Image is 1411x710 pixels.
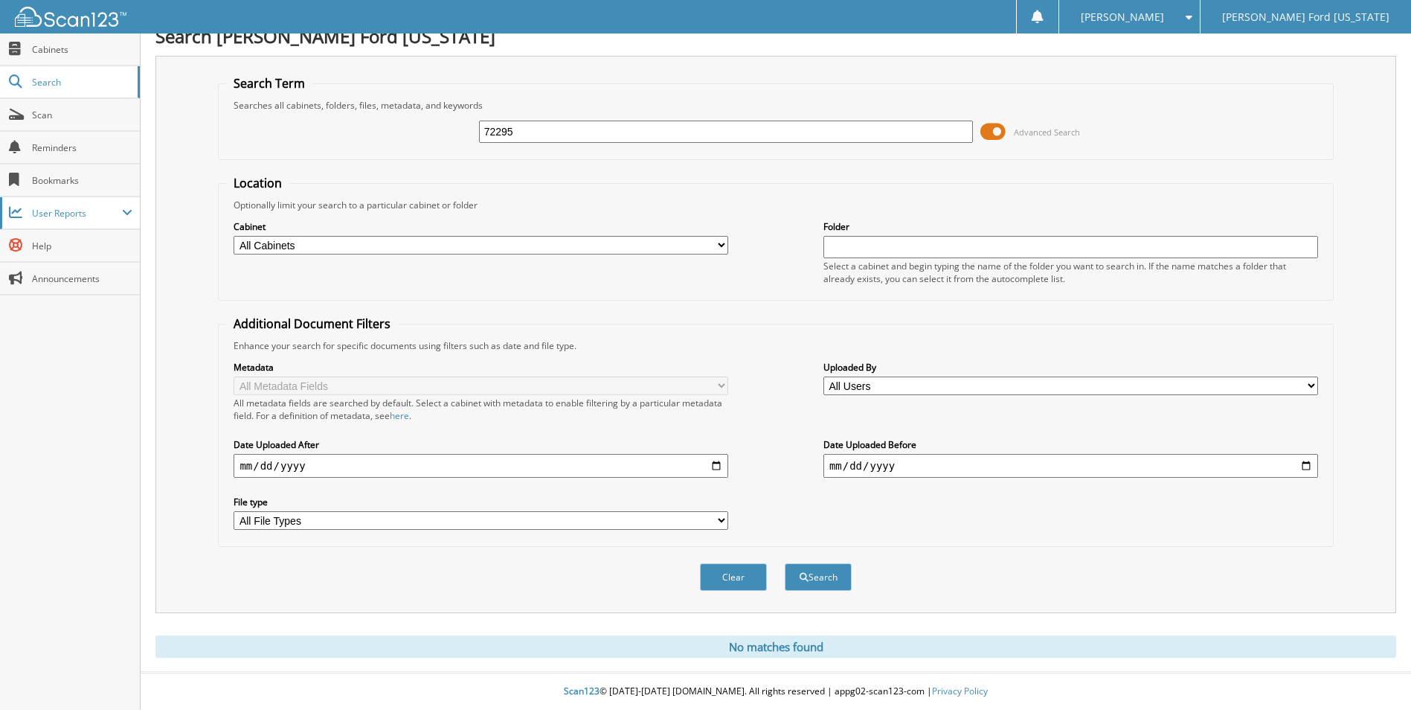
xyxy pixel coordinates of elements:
[234,454,728,478] input: start
[32,43,132,56] span: Cabinets
[932,685,988,697] a: Privacy Policy
[226,199,1325,211] div: Optionally limit your search to a particular cabinet or folder
[390,409,409,422] a: here
[234,220,728,233] label: Cabinet
[32,272,132,285] span: Announcements
[32,76,130,89] span: Search
[700,563,767,591] button: Clear
[226,316,398,332] legend: Additional Document Filters
[32,141,132,154] span: Reminders
[234,361,728,374] label: Metadata
[785,563,852,591] button: Search
[155,24,1396,48] h1: Search [PERSON_NAME] Ford [US_STATE]
[234,397,728,422] div: All metadata fields are searched by default. Select a cabinet with metadata to enable filtering b...
[823,361,1318,374] label: Uploaded By
[32,240,132,252] span: Help
[823,220,1318,233] label: Folder
[226,99,1325,112] div: Searches all cabinets, folders, files, metadata, and keywords
[32,109,132,121] span: Scan
[1081,13,1164,22] span: [PERSON_NAME]
[234,438,728,451] label: Date Uploaded After
[823,260,1318,285] div: Select a cabinet and begin typing the name of the folder you want to search in. If the name match...
[226,339,1325,352] div: Enhance your search for specific documents using filters such as date and file type.
[15,7,126,27] img: scan123-logo-white.svg
[564,685,600,697] span: Scan123
[823,438,1318,451] label: Date Uploaded Before
[226,175,289,191] legend: Location
[155,636,1396,658] div: No matches found
[32,207,122,220] span: User Reports
[226,75,312,92] legend: Search Term
[141,674,1411,710] div: © [DATE]-[DATE] [DOMAIN_NAME]. All rights reserved | appg02-scan123-com |
[1014,127,1080,138] span: Advanced Search
[1222,13,1389,22] span: [PERSON_NAME] Ford [US_STATE]
[823,454,1318,478] input: end
[1337,639,1411,710] iframe: Chat Widget
[234,496,728,508] label: File type
[32,174,132,187] span: Bookmarks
